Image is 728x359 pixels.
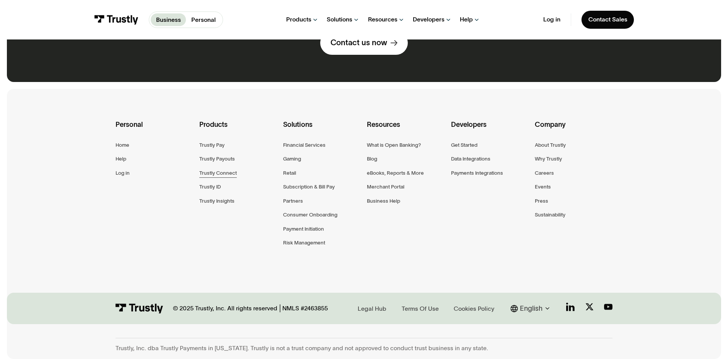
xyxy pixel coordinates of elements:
[581,11,634,29] a: Contact Sales
[283,225,324,233] a: Payment Initiation
[535,141,566,149] a: About Trustly
[94,15,139,25] img: Trustly Logo
[535,119,612,141] div: Company
[279,303,281,314] div: |
[588,16,627,23] div: Contact Sales
[327,16,352,23] div: Solutions
[199,141,225,149] a: Trustly Pay
[283,197,303,205] a: Partners
[367,141,421,149] a: What is Open Banking?
[367,154,377,163] a: Blog
[367,119,445,141] div: Resources
[320,31,408,55] a: Contact us now
[535,169,554,177] a: Careers
[283,169,296,177] a: Retail
[199,119,277,141] div: Products
[535,154,562,163] a: Why Trustly
[543,16,560,23] a: Log in
[520,303,542,314] div: English
[283,154,301,163] a: Gaming
[535,210,565,219] a: Sustainability
[451,154,490,163] a: Data Integrations
[116,303,163,314] img: Trustly Logo
[199,169,237,177] a: Trustly Connect
[413,16,445,23] div: Developers
[331,38,387,48] div: Contact us now
[402,305,439,313] div: Terms Of Use
[451,303,497,314] a: Cookies Policy
[116,344,613,352] div: Trustly, Inc. dba Trustly Payments in [US_STATE]. Trustly is not a trust company and not approved...
[451,119,529,141] div: Developers
[199,197,235,205] a: Trustly Insights
[283,119,361,141] div: Solutions
[511,303,553,314] div: English
[199,154,235,163] a: Trustly Payouts
[355,303,389,314] a: Legal Hub
[283,141,326,149] a: Financial Services
[283,210,337,219] a: Consumer Onboarding
[199,182,221,191] a: Trustly ID
[358,305,386,313] div: Legal Hub
[367,182,404,191] a: Merchant Portal
[191,15,216,25] p: Personal
[173,305,277,312] div: © 2025 Trustly, Inc. All rights reserved
[286,16,311,23] div: Products
[460,16,473,23] div: Help
[368,16,397,23] div: Resources
[186,13,221,26] a: Personal
[283,238,325,247] a: Risk Management
[451,169,503,177] a: Payments Integrations
[116,154,126,163] a: Help
[454,305,494,313] div: Cookies Policy
[367,197,400,205] a: Business Help
[535,182,551,191] a: Events
[283,182,335,191] a: Subscription & Bill Pay
[367,169,424,177] a: eBooks, Reports & More
[156,15,181,25] p: Business
[151,13,186,26] a: Business
[116,141,129,149] a: Home
[535,197,548,205] a: Press
[451,141,477,149] a: Get Started
[399,303,441,314] a: Terms Of Use
[116,169,130,177] a: Log in
[282,305,328,312] div: NMLS #2463855
[116,119,193,141] div: Personal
